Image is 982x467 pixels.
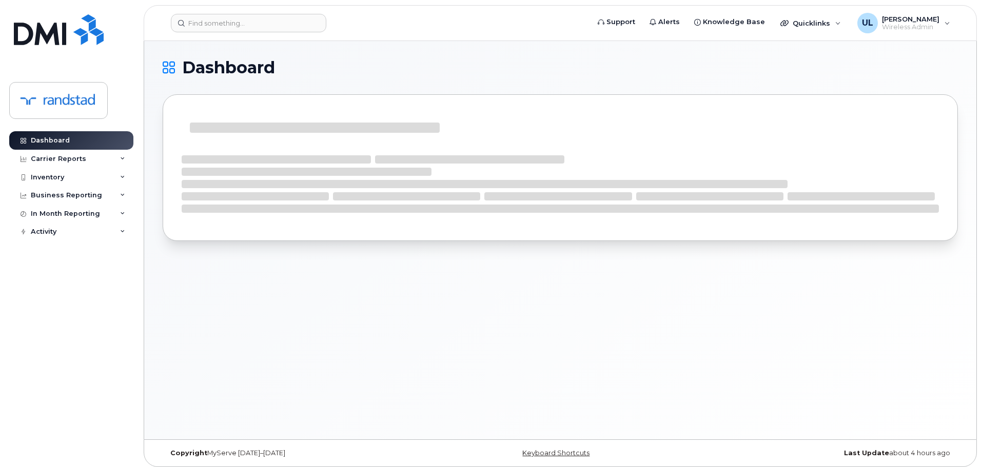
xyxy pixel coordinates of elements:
[844,449,889,457] strong: Last Update
[170,449,207,457] strong: Copyright
[693,449,958,457] div: about 4 hours ago
[182,60,275,75] span: Dashboard
[522,449,590,457] a: Keyboard Shortcuts
[163,449,428,457] div: MyServe [DATE]–[DATE]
